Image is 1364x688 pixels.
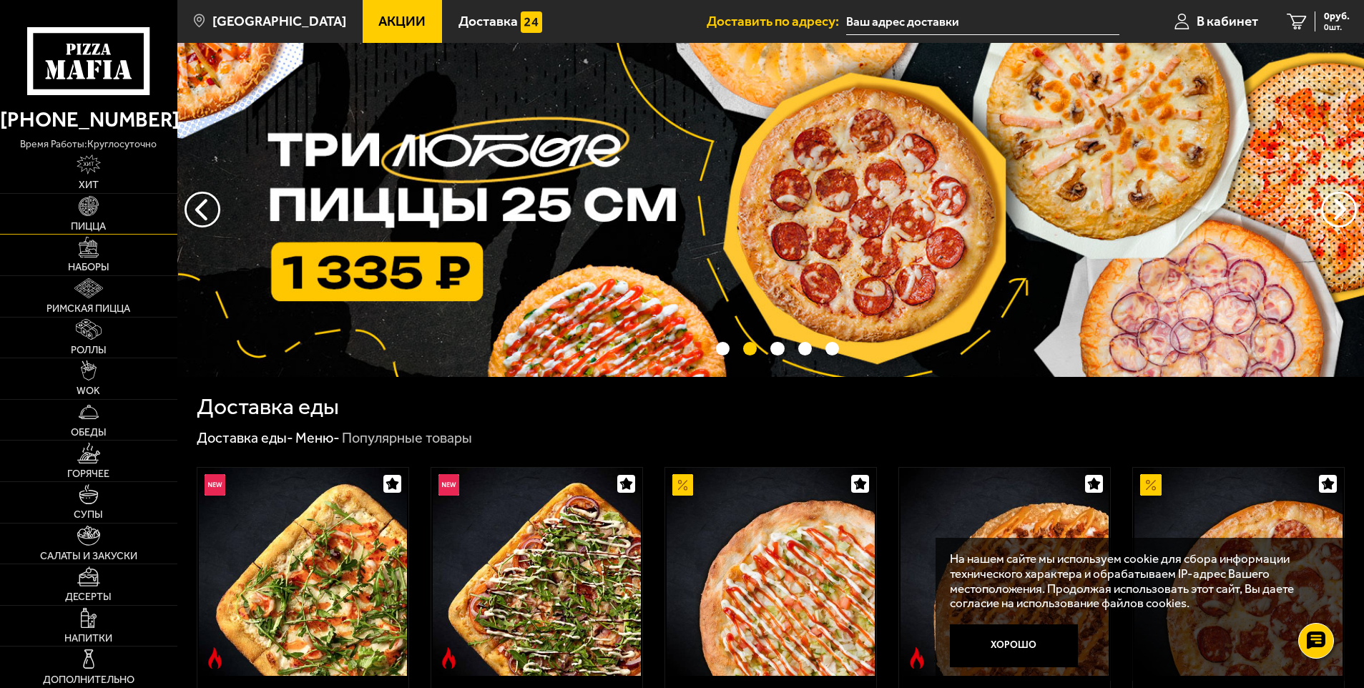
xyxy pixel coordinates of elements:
img: Биф чили 25 см (толстое с сыром) [901,468,1109,676]
img: Острое блюдо [438,647,460,669]
span: Хит [79,180,99,190]
img: Острое блюдо [205,647,226,669]
img: Римская с креветками [199,468,407,676]
button: точки переключения [770,342,784,355]
button: точки переключения [798,342,812,355]
a: НовинкаОстрое блюдоРимская с мясным ассорти [431,468,642,676]
span: [GEOGRAPHIC_DATA] [212,14,346,28]
a: АкционныйПепперони 25 см (толстое с сыром) [1133,468,1344,676]
a: Меню- [295,429,340,446]
h1: Доставка еды [197,395,339,418]
img: Острое блюдо [906,647,928,669]
span: Дополнительно [43,675,134,685]
input: Ваш адрес доставки [846,9,1119,35]
div: Популярные товары [342,429,472,448]
img: Акционный [1140,474,1162,496]
span: Напитки [64,634,112,644]
img: 15daf4d41897b9f0e9f617042186c801.svg [521,11,542,33]
span: Доставить по адресу: [707,14,846,28]
span: Римская пицца [46,304,130,314]
span: Роллы [71,345,107,355]
a: НовинкаОстрое блюдоРимская с креветками [197,468,408,676]
a: Доставка еды- [197,429,293,446]
span: Наборы [68,262,109,272]
span: Пицца [71,222,106,232]
span: Акции [378,14,426,28]
p: На нашем сайте мы используем cookie для сбора информации технического характера и обрабатываем IP... [950,552,1322,611]
span: Супы [74,510,103,520]
span: 0 шт. [1324,23,1350,31]
span: Салаты и закуски [40,551,137,561]
button: точки переключения [825,342,839,355]
span: Доставка [458,14,518,28]
span: Обеды [71,428,107,438]
span: 0 руб. [1324,11,1350,21]
button: следующий [185,192,220,227]
a: Острое блюдоБиф чили 25 см (толстое с сыром) [899,468,1110,676]
span: В кабинет [1197,14,1258,28]
img: Пепперони 25 см (толстое с сыром) [1134,468,1343,676]
img: Аль-Шам 25 см (тонкое тесто) [667,468,875,676]
img: Новинка [205,474,226,496]
button: Хорошо [950,624,1078,667]
a: АкционныйАль-Шам 25 см (тонкое тесто) [665,468,876,676]
button: точки переключения [716,342,730,355]
button: точки переключения [743,342,757,355]
span: Десерты [65,592,112,602]
span: WOK [77,386,100,396]
img: Акционный [672,474,694,496]
button: предыдущий [1321,192,1357,227]
img: Римская с мясным ассорти [433,468,641,676]
img: Новинка [438,474,460,496]
span: Горячее [67,469,109,479]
